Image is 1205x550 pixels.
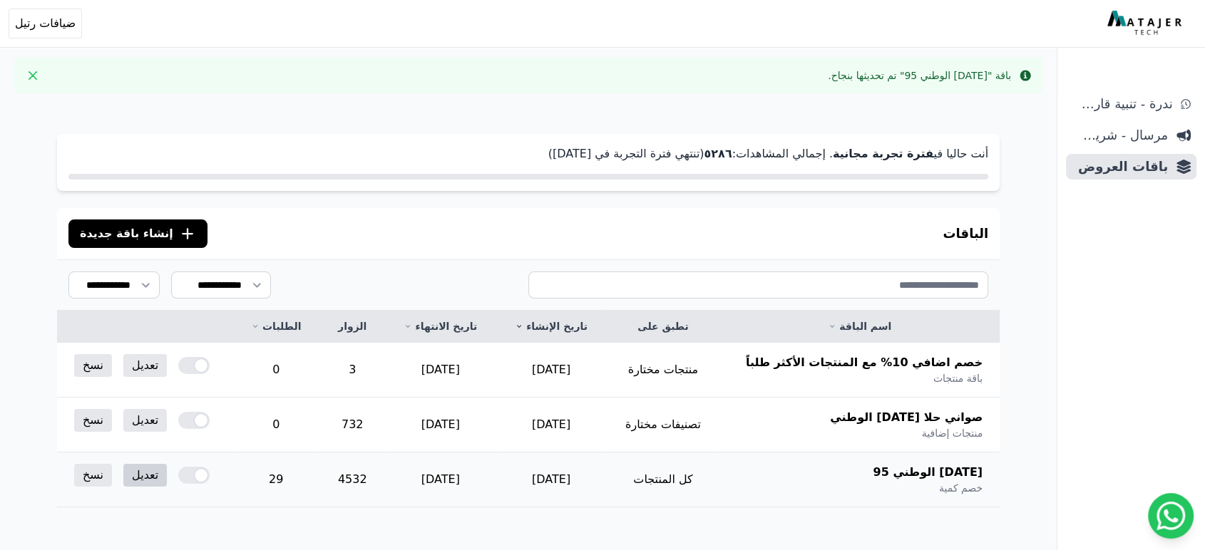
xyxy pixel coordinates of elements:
[939,481,983,495] span: خصم كمية
[123,409,167,432] a: تعديل
[922,426,983,440] span: منتجات إضافية
[232,398,319,452] td: 0
[123,464,167,487] a: تعديل
[319,343,385,398] td: 3
[319,311,385,343] th: الزوار
[74,354,112,377] a: نسخ
[606,343,719,398] td: منتجات مختارة
[496,343,607,398] td: [DATE]
[250,319,302,333] a: الطلبات
[704,147,732,160] strong: ٥٢٨٦
[21,64,44,87] button: Close
[1072,125,1168,145] span: مرسال - شريط دعاية
[15,15,76,32] span: ضيافات رتيل
[1072,94,1172,114] span: ندرة - تنبية قارب علي النفاذ
[943,224,988,244] h3: الباقات
[385,452,496,507] td: [DATE]
[1072,157,1168,177] span: باقات العروض
[746,354,983,371] span: خصم اضافي 10% مع المنتجات الأكثر طلباً
[385,343,496,398] td: [DATE]
[606,398,719,452] td: تصنيفات مختارة
[74,409,112,432] a: نسخ
[830,409,983,426] span: صواني حلا [DATE] الوطني
[385,398,496,452] td: [DATE]
[496,398,607,452] td: [DATE]
[833,147,933,160] strong: فترة تجربة مجانية
[606,452,719,507] td: كل المنتجات
[933,371,983,385] span: باقة منتجات
[80,225,173,242] span: إنشاء باقة جديدة
[496,452,607,507] td: [DATE]
[1107,11,1185,36] img: MatajerTech Logo
[74,464,112,487] a: نسخ
[828,68,1011,83] div: باقة "[DATE] الوطني 95" تم تحديثها بنجاح.
[68,145,988,162] p: أنت حاليا في . إجمالي المشاهدات: (تنتهي فترة التجربة في [DATE])
[606,311,719,343] th: تطبق على
[68,219,207,248] button: إنشاء باقة جديدة
[9,9,82,38] button: ضيافات رتيل
[232,343,319,398] td: 0
[123,354,167,377] a: تعديل
[232,452,319,507] td: 29
[402,319,479,333] a: تاريخ الانتهاء
[319,398,385,452] td: 732
[319,452,385,507] td: 4532
[513,319,590,333] a: تاريخ الإنشاء
[873,464,983,481] span: [DATE] الوطني 95
[737,319,983,333] a: اسم الباقة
